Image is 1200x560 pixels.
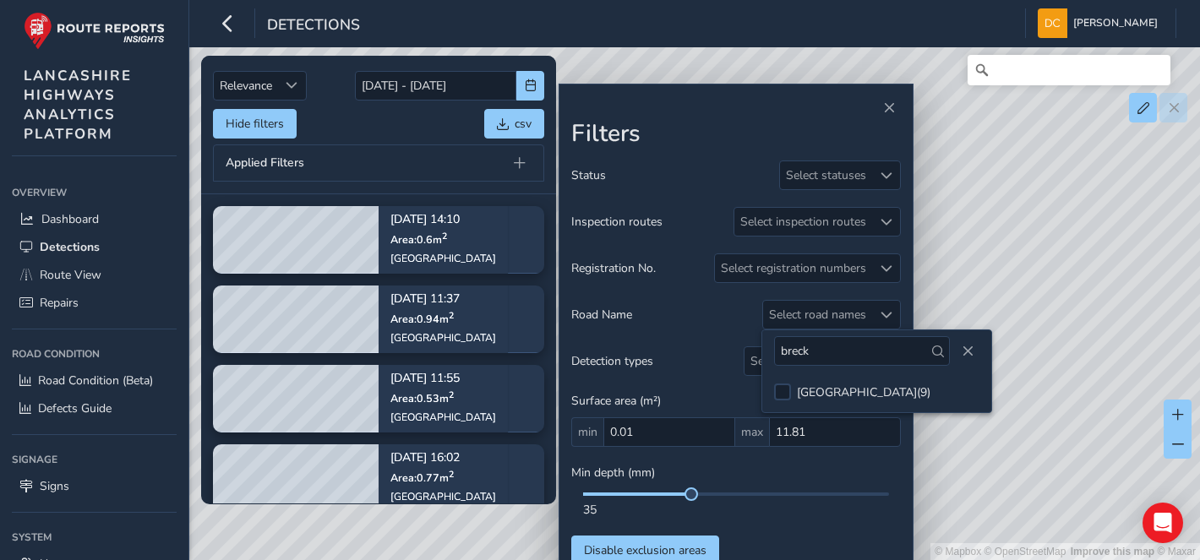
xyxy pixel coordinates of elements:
[12,233,177,261] a: Detections
[267,14,360,38] span: Detections
[12,367,177,394] a: Road Condition (Beta)
[745,347,872,375] div: Select detection types
[213,109,297,139] button: Hide filters
[583,502,889,518] div: 35
[12,289,177,317] a: Repairs
[390,232,447,247] span: Area: 0.6 m
[1038,8,1164,38] button: [PERSON_NAME]
[40,478,69,494] span: Signs
[40,239,100,255] span: Detections
[968,55,1170,85] input: Search
[390,470,454,485] span: Area: 0.77 m
[571,393,661,409] span: Surface area (m²)
[12,447,177,472] div: Signage
[12,261,177,289] a: Route View
[12,525,177,550] div: System
[226,157,304,169] span: Applied Filters
[38,400,112,416] span: Defects Guide
[24,12,165,50] img: rr logo
[390,215,496,226] p: [DATE] 14:10
[390,294,496,306] p: [DATE] 11:37
[735,417,769,447] span: max
[390,312,454,326] span: Area: 0.94 m
[449,468,454,481] sup: 2
[1038,8,1067,38] img: diamond-layout
[571,465,655,481] span: Min depth (mm)
[484,109,544,139] button: csv
[780,161,872,189] div: Select statuses
[734,208,872,236] div: Select inspection routes
[603,417,735,447] input: 0
[571,417,603,447] span: min
[12,205,177,233] a: Dashboard
[442,230,447,242] sup: 2
[1143,503,1183,543] div: Open Intercom Messenger
[390,391,454,405] span: Area: 0.53 m
[763,301,872,329] div: Select road names
[449,309,454,322] sup: 2
[571,260,656,276] span: Registration No.
[390,331,496,345] div: [GEOGRAPHIC_DATA]
[214,72,278,100] span: Relevance
[24,66,132,144] span: LANCASHIRE HIGHWAYS ANALYTICS PLATFORM
[769,417,901,447] input: 0
[515,116,532,132] span: csv
[12,394,177,422] a: Defects Guide
[571,120,901,149] h2: Filters
[390,453,496,465] p: [DATE] 16:02
[12,341,177,367] div: Road Condition
[41,211,99,227] span: Dashboard
[449,389,454,401] sup: 2
[390,410,496,424] div: [GEOGRAPHIC_DATA]
[390,490,496,503] div: [GEOGRAPHIC_DATA]
[40,267,101,283] span: Route View
[571,167,606,183] span: Status
[571,353,653,369] span: Detection types
[1073,8,1158,38] span: [PERSON_NAME]
[956,340,979,363] button: Close
[571,307,632,323] span: Road Name
[877,96,901,120] button: Close
[390,373,496,385] p: [DATE] 11:55
[571,214,663,230] span: Inspection routes
[12,472,177,500] a: Signs
[390,252,496,265] div: [GEOGRAPHIC_DATA]
[715,254,872,282] div: Select registration numbers
[40,295,79,311] span: Repairs
[38,372,153,389] span: Road Condition (Beta)
[797,384,930,400] div: [GEOGRAPHIC_DATA] ( 9 )
[12,180,177,205] div: Overview
[278,72,306,100] div: Sort by Date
